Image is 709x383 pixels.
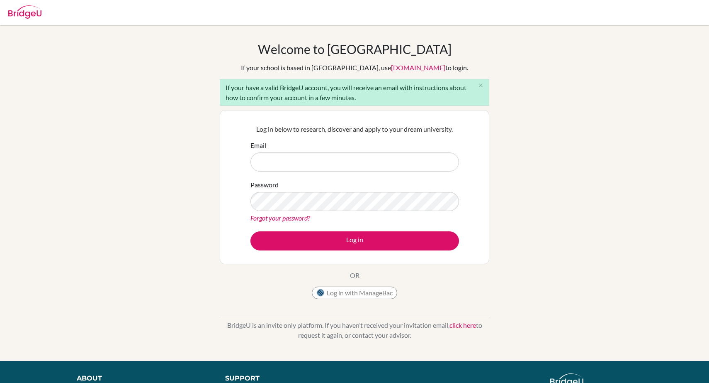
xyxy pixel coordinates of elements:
p: Log in below to research, discover and apply to your dream university. [250,124,459,134]
i: close [478,82,484,88]
img: Bridge-U [8,5,41,19]
p: OR [350,270,359,280]
label: Email [250,140,266,150]
div: If your school is based in [GEOGRAPHIC_DATA], use to login. [241,63,468,73]
a: Forgot your password? [250,214,310,222]
button: Log in [250,231,459,250]
a: click here [449,321,476,329]
h1: Welcome to [GEOGRAPHIC_DATA] [258,42,452,56]
p: BridgeU is an invite only platform. If you haven’t received your invitation email, to request it ... [220,320,489,340]
div: If your have a valid BridgeU account, you will receive an email with instructions about how to co... [220,79,489,106]
label: Password [250,180,279,190]
button: Close [472,79,489,92]
a: [DOMAIN_NAME] [391,64,445,71]
button: Log in with ManageBac [312,287,397,299]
